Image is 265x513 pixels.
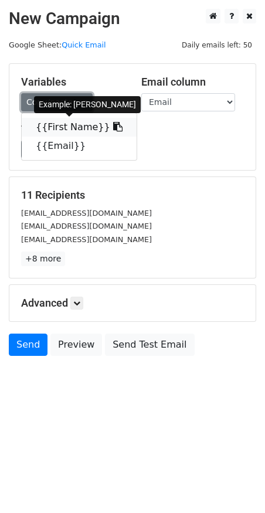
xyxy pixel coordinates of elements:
[62,40,106,49] a: Quick Email
[9,334,47,356] a: Send
[178,40,256,49] a: Daily emails left: 50
[9,40,106,49] small: Google Sheet:
[206,457,265,513] iframe: Chat Widget
[22,118,137,137] a: {{First Name}}
[141,76,244,89] h5: Email column
[21,222,152,230] small: [EMAIL_ADDRESS][DOMAIN_NAME]
[105,334,194,356] a: Send Test Email
[178,39,256,52] span: Daily emails left: 50
[22,137,137,155] a: {{Email}}
[21,189,244,202] h5: 11 Recipients
[21,235,152,244] small: [EMAIL_ADDRESS][DOMAIN_NAME]
[34,96,141,113] div: Example: [PERSON_NAME]
[21,297,244,310] h5: Advanced
[50,334,102,356] a: Preview
[21,93,93,111] a: Copy/paste...
[21,76,124,89] h5: Variables
[21,209,152,218] small: [EMAIL_ADDRESS][DOMAIN_NAME]
[9,9,256,29] h2: New Campaign
[21,252,65,266] a: +8 more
